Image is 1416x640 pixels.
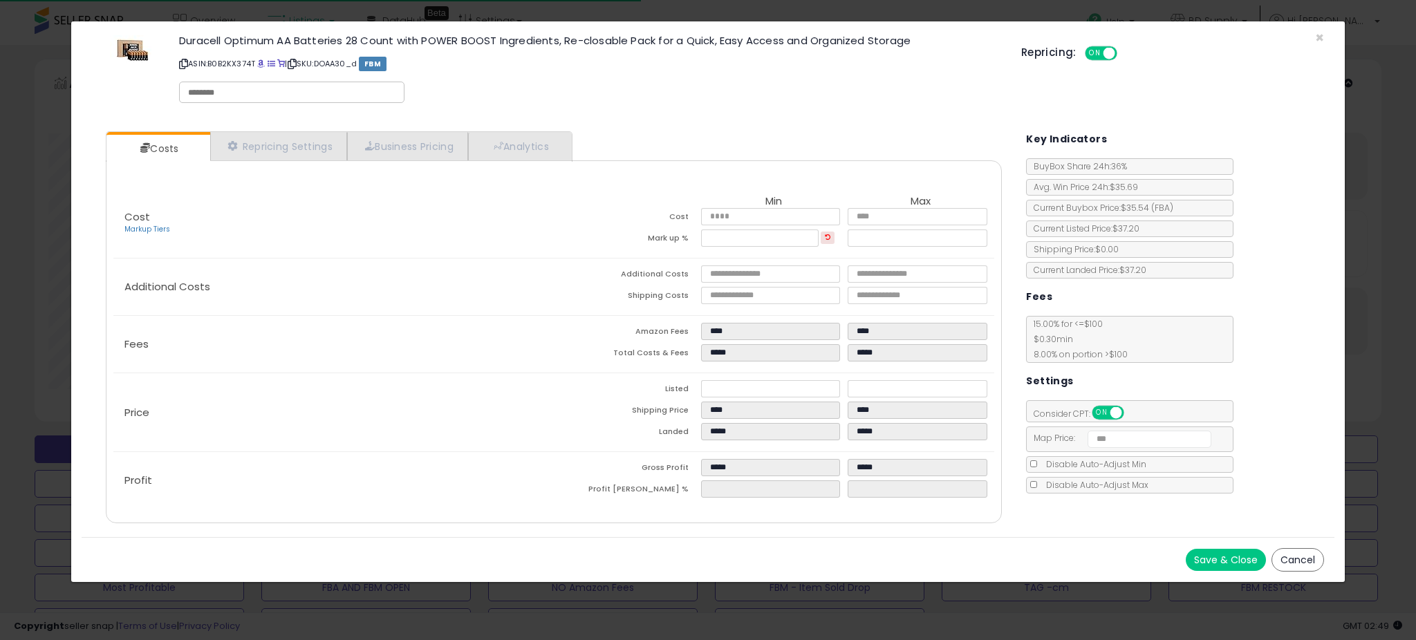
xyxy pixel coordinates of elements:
[1186,549,1266,571] button: Save & Close
[1122,407,1144,419] span: OFF
[1039,479,1148,491] span: Disable Auto-Adjust Max
[1027,243,1119,255] span: Shipping Price: $0.00
[1027,333,1073,345] span: $0.30 min
[124,224,170,234] a: Markup Tiers
[1021,47,1077,58] h5: Repricing:
[113,211,554,235] p: Cost
[1027,202,1173,214] span: Current Buybox Price:
[554,380,700,402] td: Listed
[268,58,275,69] a: All offer listings
[179,53,1000,75] p: ASIN: B0B2KX374T | SKU: DOAA30_d
[210,132,347,160] a: Repricing Settings
[468,132,570,160] a: Analytics
[179,35,1000,46] h3: Duracell Optimum AA Batteries 28 Count with POWER BOOST Ingredients, Re-closable Pack for a Quick...
[1271,548,1324,572] button: Cancel
[113,475,554,486] p: Profit
[257,58,265,69] a: BuyBox page
[1027,223,1139,234] span: Current Listed Price: $37.20
[1027,432,1211,444] span: Map Price:
[1121,202,1173,214] span: $35.54
[113,281,554,292] p: Additional Costs
[113,339,554,350] p: Fees
[554,208,700,229] td: Cost
[110,35,151,64] img: 41CiBAqSa4L._SL60_.jpg
[1027,160,1127,172] span: BuyBox Share 24h: 36%
[1086,48,1103,59] span: ON
[1027,181,1138,193] span: Avg. Win Price 24h: $35.69
[1315,28,1324,48] span: ×
[1026,373,1073,390] h5: Settings
[554,423,700,444] td: Landed
[554,229,700,251] td: Mark up %
[1115,48,1137,59] span: OFF
[701,196,848,208] th: Min
[347,132,468,160] a: Business Pricing
[1039,458,1146,470] span: Disable Auto-Adjust Min
[1151,202,1173,214] span: ( FBA )
[1093,407,1110,419] span: ON
[106,135,209,162] a: Costs
[1026,288,1052,305] h5: Fees
[1027,264,1146,276] span: Current Landed Price: $37.20
[848,196,994,208] th: Max
[1026,131,1107,148] h5: Key Indicators
[554,402,700,423] td: Shipping Price
[1027,318,1128,360] span: 15.00 % for <= $100
[113,407,554,418] p: Price
[554,323,700,344] td: Amazon Fees
[554,265,700,287] td: Additional Costs
[359,57,386,71] span: FBM
[554,459,700,480] td: Gross Profit
[1027,408,1142,420] span: Consider CPT:
[554,287,700,308] td: Shipping Costs
[1027,348,1128,360] span: 8.00 % on portion > $100
[554,344,700,366] td: Total Costs & Fees
[554,480,700,502] td: Profit [PERSON_NAME] %
[277,58,285,69] a: Your listing only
